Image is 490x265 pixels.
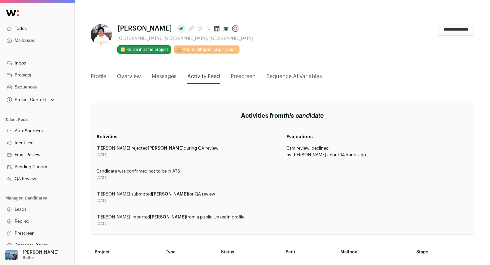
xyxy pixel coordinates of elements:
[96,134,278,140] h3: Activities
[96,175,278,181] div: [DATE]
[91,24,112,45] img: a3b23453bee50fac77dd73a94599ac731dc396145bffab511e7b15fb980740fc
[336,245,412,259] th: Mailbox
[5,97,46,102] div: Project Context
[96,198,278,203] div: [DATE]
[4,248,19,262] img: 17109629-medium_jpg
[231,72,256,84] a: Prescreen
[3,7,23,20] img: Wellfound
[3,248,60,262] button: Open dropdown
[96,221,278,226] div: [DATE]
[187,72,220,84] a: Activity Feed
[23,255,34,260] p: Butter
[91,72,106,84] a: Profile
[284,113,324,119] span: this candidate
[96,192,278,197] div: [PERSON_NAME] submitted for QA review
[286,146,468,151] div: Csm review: declined
[241,111,324,120] h2: Activities from
[5,95,56,104] button: Open dropdown
[152,192,188,196] span: [PERSON_NAME]
[217,245,282,259] th: Status
[148,146,184,150] span: [PERSON_NAME]
[117,36,253,41] div: [GEOGRAPHIC_DATA], [GEOGRAPHIC_DATA], [GEOGRAPHIC_DATA]
[96,169,278,174] div: Candidate was confirmed not to be in ATS
[117,72,141,84] a: Overview
[282,245,336,259] th: Sent
[117,45,171,54] button: 🔂 Reuse in same project
[412,245,474,259] th: Stage
[150,215,186,219] span: [PERSON_NAME]
[96,152,278,158] div: [DATE]
[286,134,468,140] h3: Evaluations
[23,250,59,255] p: [PERSON_NAME]
[152,72,177,84] a: Messages
[96,146,278,151] div: [PERSON_NAME] rejected during QA review
[286,152,468,158] div: by [PERSON_NAME] about 14 hours ago
[117,24,172,33] span: [PERSON_NAME]
[91,245,162,259] th: Project
[96,214,278,220] div: [PERSON_NAME] imported from a public LinkedIn profile
[266,72,322,84] a: Sequence AI Variables
[162,245,217,259] th: Type
[174,45,240,54] a: 🏡 Add to different organization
